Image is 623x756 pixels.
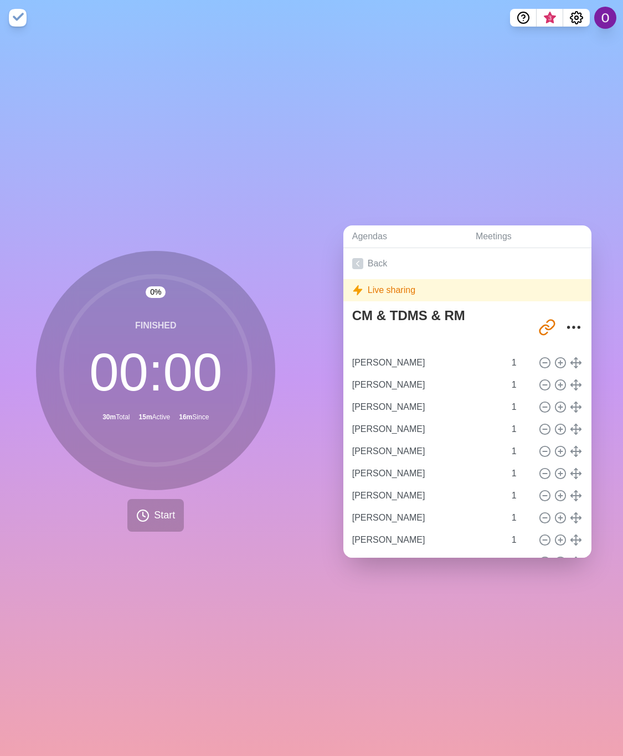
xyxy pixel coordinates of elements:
input: Mins [507,529,534,551]
button: Start [127,499,184,532]
input: Mins [507,507,534,529]
button: More [563,316,585,338]
input: Name [348,485,505,507]
img: timeblocks logo [9,9,27,27]
input: Mins [507,374,534,396]
a: Back [343,248,591,279]
input: Name [348,396,505,418]
button: What’s new [537,9,563,27]
span: 3 [545,14,554,23]
input: Mins [507,418,534,440]
input: Name [348,529,505,551]
input: Name [348,352,505,374]
a: Meetings [467,225,591,248]
input: Name [348,462,505,485]
div: Live sharing [343,279,591,301]
span: Start [154,508,175,523]
input: Mins [507,551,534,573]
input: Name [348,440,505,462]
button: Share link [536,316,558,338]
a: Agendas [343,225,467,248]
input: Mins [507,352,534,374]
button: Settings [563,9,590,27]
input: Name [348,374,505,396]
input: Name [348,551,505,573]
input: Mins [507,485,534,507]
input: Mins [507,396,534,418]
input: Mins [507,440,534,462]
button: Help [510,9,537,27]
input: Mins [507,462,534,485]
input: Name [348,418,505,440]
input: Name [348,507,505,529]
